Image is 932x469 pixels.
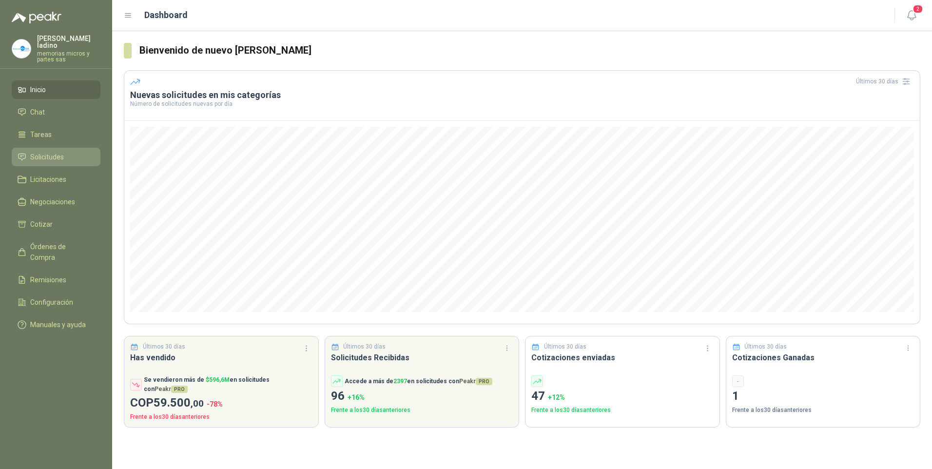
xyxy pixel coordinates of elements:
span: Negociaciones [30,196,75,207]
span: Peakr [459,378,492,385]
a: Licitaciones [12,170,100,189]
p: COP [130,394,312,412]
p: Últimos 30 días [744,342,787,352]
a: Configuración [12,293,100,312]
p: 47 [531,387,714,406]
h3: Has vendido [130,352,312,364]
p: Últimos 30 días [343,342,386,352]
span: + 12 % [548,393,565,401]
span: PRO [476,378,492,385]
span: + 16 % [348,393,365,401]
p: Frente a los 30 días anteriores [331,406,513,415]
a: Manuales y ayuda [12,315,100,334]
h3: Cotizaciones enviadas [531,352,714,364]
h3: Cotizaciones Ganadas [732,352,914,364]
a: Órdenes de Compra [12,237,100,267]
span: Peakr [155,386,188,392]
span: 2 [913,4,923,14]
span: $ 596,6M [206,376,230,383]
h3: Bienvenido de nuevo [PERSON_NAME] [139,43,920,58]
span: Solicitudes [30,152,64,162]
span: Remisiones [30,274,66,285]
p: memorias micros y partes sas [37,51,100,62]
h1: Dashboard [144,8,188,22]
p: [PERSON_NAME] ladino [37,35,100,49]
p: Frente a los 30 días anteriores [531,406,714,415]
span: -78 % [207,400,223,408]
p: 96 [331,387,513,406]
a: Chat [12,103,100,121]
div: - [732,375,744,387]
span: 59.500 [154,396,204,410]
span: Configuración [30,297,73,308]
p: Número de solicitudes nuevas por día [130,101,914,107]
a: Cotizar [12,215,100,234]
a: Tareas [12,125,100,144]
img: Company Logo [12,39,31,58]
p: 1 [732,387,914,406]
img: Logo peakr [12,12,61,23]
a: Remisiones [12,271,100,289]
span: ,00 [191,398,204,409]
a: Negociaciones [12,193,100,211]
span: Órdenes de Compra [30,241,91,263]
span: Inicio [30,84,46,95]
span: Manuales y ayuda [30,319,86,330]
p: Accede a más de en solicitudes con [345,377,492,386]
h3: Nuevas solicitudes en mis categorías [130,89,914,101]
span: 2397 [393,378,407,385]
span: Tareas [30,129,52,140]
span: Chat [30,107,45,117]
button: 2 [903,7,920,24]
p: Últimos 30 días [143,342,185,352]
p: Frente a los 30 días anteriores [130,412,312,422]
div: Últimos 30 días [856,74,914,89]
p: Últimos 30 días [544,342,586,352]
span: PRO [171,386,188,393]
h3: Solicitudes Recibidas [331,352,513,364]
span: Licitaciones [30,174,66,185]
span: Cotizar [30,219,53,230]
a: Inicio [12,80,100,99]
p: Se vendieron más de en solicitudes con [144,375,312,394]
a: Solicitudes [12,148,100,166]
p: Frente a los 30 días anteriores [732,406,914,415]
